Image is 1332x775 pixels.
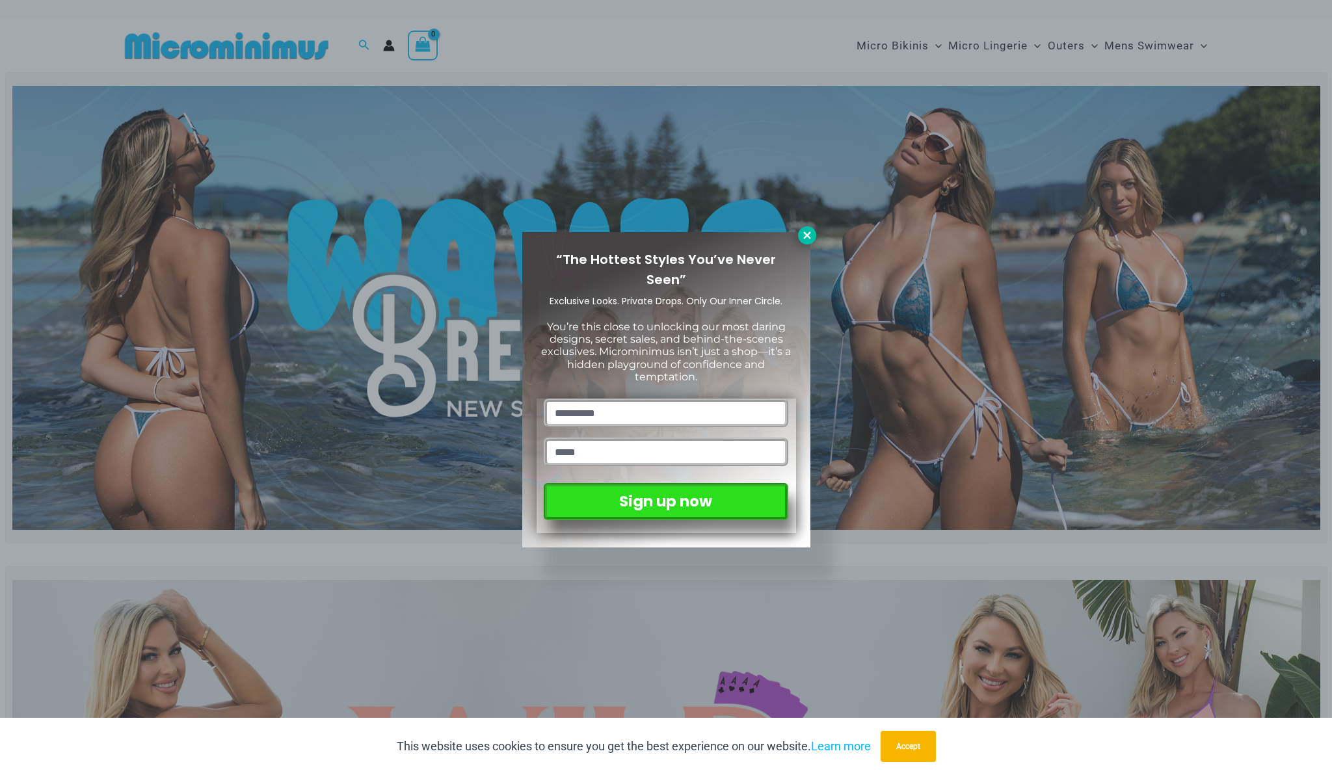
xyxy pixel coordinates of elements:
[544,483,788,520] button: Sign up now
[541,321,791,383] span: You’re this close to unlocking our most daring designs, secret sales, and behind-the-scenes exclu...
[798,226,816,244] button: Close
[556,250,776,289] span: “The Hottest Styles You’ve Never Seen”
[811,739,871,753] a: Learn more
[397,737,871,756] p: This website uses cookies to ensure you get the best experience on our website.
[550,295,782,308] span: Exclusive Looks. Private Drops. Only Our Inner Circle.
[881,731,936,762] button: Accept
